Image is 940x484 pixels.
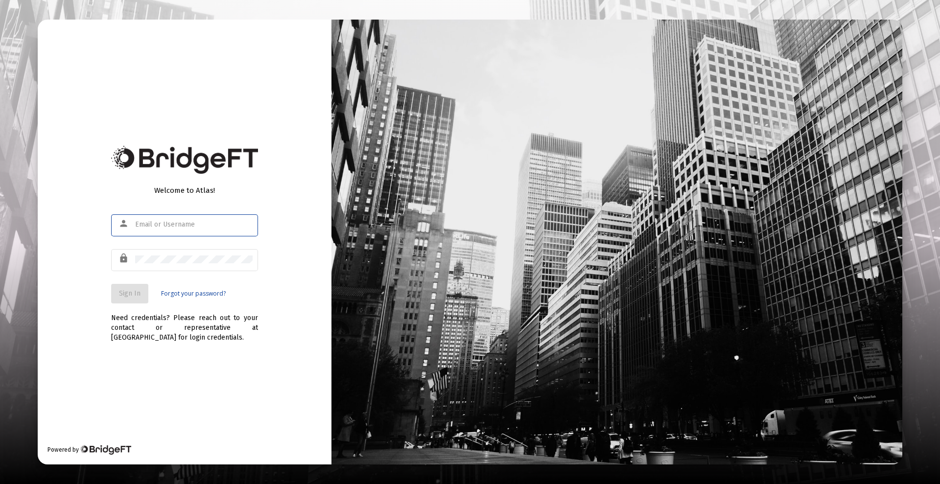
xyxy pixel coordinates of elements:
[111,185,258,195] div: Welcome to Atlas!
[80,445,131,455] img: Bridge Financial Technology Logo
[111,303,258,343] div: Need credentials? Please reach out to your contact or representative at [GEOGRAPHIC_DATA] for log...
[111,146,258,174] img: Bridge Financial Technology Logo
[111,284,148,303] button: Sign In
[119,289,141,298] span: Sign In
[118,253,130,264] mat-icon: lock
[161,289,226,299] a: Forgot your password?
[47,445,131,455] div: Powered by
[135,221,253,229] input: Email or Username
[118,218,130,230] mat-icon: person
